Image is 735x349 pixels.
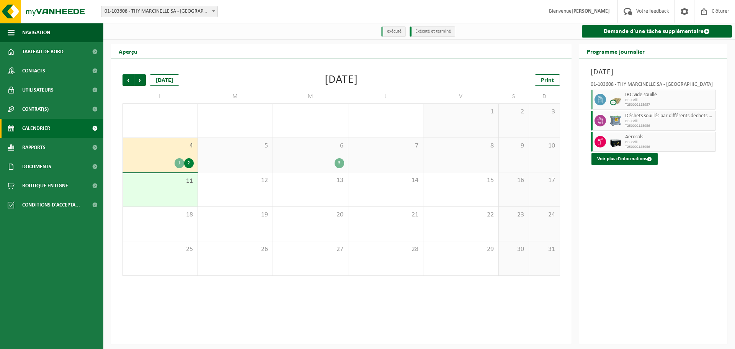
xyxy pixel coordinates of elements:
span: 8 [427,142,495,150]
td: M [273,90,348,103]
span: 7 [352,142,420,150]
span: 12 [202,176,269,185]
span: 11 [127,177,194,185]
span: 3 [533,108,555,116]
span: 15 [427,176,495,185]
span: Utilisateurs [22,80,54,100]
div: 01-103608 - THY MARCINELLE SA - [GEOGRAPHIC_DATA] [591,82,716,90]
span: Contacts [22,61,45,80]
span: 28 [127,108,194,116]
span: 19 [202,211,269,219]
span: 30 [503,245,525,254]
li: exécuté [381,26,406,37]
h2: Aperçu [111,44,145,59]
span: 16 [503,176,525,185]
span: 26 [202,245,269,254]
span: Navigation [22,23,50,42]
td: S [499,90,529,103]
span: 10 [533,142,555,150]
button: Voir plus d'informations [591,153,658,165]
span: 17 [533,176,555,185]
span: Print [541,77,554,84]
span: T250002185957 [625,103,714,107]
div: 1 [175,158,184,168]
span: 2 [503,108,525,116]
span: Boutique en ligne [22,176,68,195]
span: 29 [202,108,269,116]
span: Rapports [22,138,46,157]
h3: [DATE] [591,67,716,78]
span: Déchets souillés par différents déchets dangereux [625,113,714,119]
span: 27 [277,245,344,254]
span: 24 [533,211,555,219]
img: PB-AP-0800-MET-02-01 [610,115,621,126]
li: Exécuté et terminé [410,26,455,37]
span: 22 [427,211,495,219]
td: V [423,90,499,103]
td: D [529,90,560,103]
a: Demande d'une tâche supplémentaire [582,25,732,38]
span: 31 [533,245,555,254]
span: 13 [277,176,344,185]
span: 20 [277,211,344,219]
span: 28 [352,245,420,254]
span: 18 [127,211,194,219]
span: 1 [427,108,495,116]
span: Tableau de bord [22,42,64,61]
td: L [122,90,198,103]
div: [DATE] [325,74,358,86]
span: DIS Colli [625,98,714,103]
td: M [198,90,273,103]
span: 9 [503,142,525,150]
span: 25 [127,245,194,254]
div: 2 [184,158,194,168]
img: PB-LB-0680-HPE-BK-11 [610,136,621,147]
span: T250002185956 [625,124,714,128]
div: [DATE] [150,74,179,86]
span: 21 [352,211,420,219]
img: LP-PA-CU [610,94,621,105]
span: Précédent [122,74,134,86]
span: 31 [352,108,420,116]
span: 01-103608 - THY MARCINELLE SA - CHARLEROI [101,6,217,17]
span: 23 [503,211,525,219]
span: 29 [427,245,495,254]
span: 4 [127,142,194,150]
span: DIS Colli [625,119,714,124]
span: IBC vide souillé [625,92,714,98]
span: Documents [22,157,51,176]
span: Aérosols [625,134,714,140]
span: 30 [277,108,344,116]
span: 5 [202,142,269,150]
strong: [PERSON_NAME] [572,8,610,14]
span: Calendrier [22,119,50,138]
span: DIS Colli [625,140,714,145]
span: Conditions d'accepta... [22,195,80,215]
span: Contrat(s) [22,100,49,119]
div: 3 [335,158,344,168]
span: T250002185956 [625,145,714,149]
span: 14 [352,176,420,185]
a: Print [535,74,560,86]
h2: Programme journalier [579,44,652,59]
span: 01-103608 - THY MARCINELLE SA - CHARLEROI [101,6,218,17]
span: 6 [277,142,344,150]
span: Suivant [134,74,146,86]
td: J [348,90,424,103]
